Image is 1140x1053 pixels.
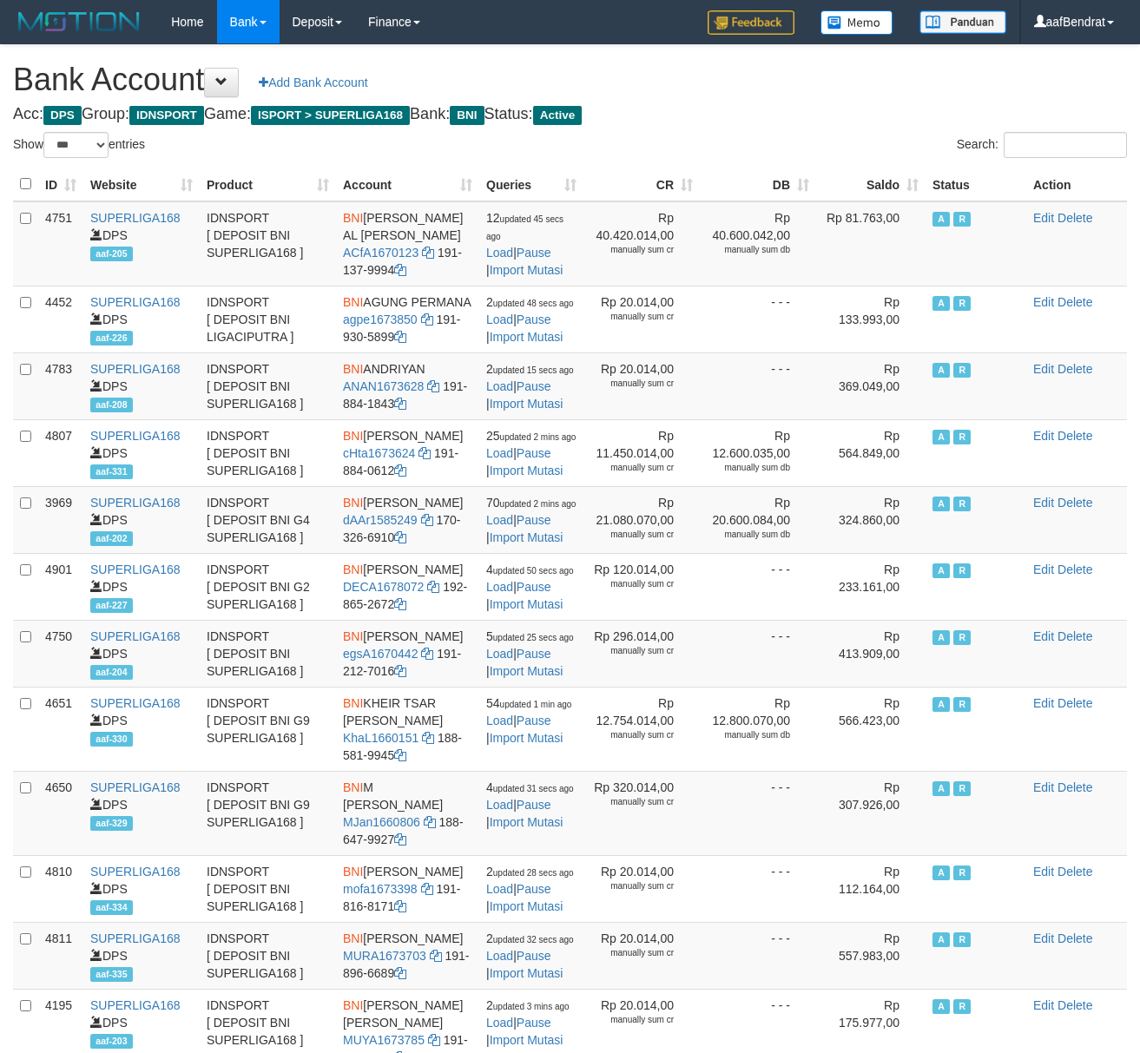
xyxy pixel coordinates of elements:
span: Active [932,630,950,645]
a: Edit [1033,780,1054,794]
td: IDNSPORT [ DEPOSIT BNI G9 SUPERLIGA168 ] [200,687,336,771]
td: IDNSPORT [ DEPOSIT BNI G2 SUPERLIGA168 ] [200,553,336,620]
a: ANAN1673628 [343,379,424,393]
span: 4 [486,780,574,794]
span: updated 1 min ago [500,700,572,709]
div: manually sum cr [590,578,674,590]
div: manually sum cr [590,378,674,390]
a: Delete [1058,496,1092,510]
td: DPS [83,687,200,771]
a: SUPERLIGA168 [90,563,181,576]
td: Rp 12.754.014,00 [583,687,700,771]
th: Website: activate to sort column ascending [83,168,200,201]
span: Running [953,630,971,645]
div: manually sum cr [590,244,674,256]
span: Running [953,430,971,444]
th: CR: activate to sort column ascending [583,168,700,201]
span: | | [486,429,576,477]
th: Queries: activate to sort column ascending [479,168,583,201]
a: Pause [517,647,551,661]
a: SUPERLIGA168 [90,998,181,1012]
span: BNI [343,429,363,443]
a: Copy 1886479927 to clipboard [394,833,406,846]
a: Copy 1911379994 to clipboard [394,263,406,277]
th: Product: activate to sort column ascending [200,168,336,201]
span: aaf-226 [90,331,133,346]
a: Delete [1058,211,1092,225]
span: BNI [343,496,363,510]
a: Copy cHta1673624 to clipboard [418,446,431,460]
div: manually sum db [707,729,790,741]
span: 2 [486,931,574,945]
a: Edit [1033,696,1054,710]
span: aaf-331 [90,464,133,479]
a: Delete [1058,295,1092,309]
td: M [PERSON_NAME] 188-647-9927 [336,771,479,855]
span: aaf-202 [90,531,133,546]
td: IDNSPORT [ DEPOSIT BNI SUPERLIGA168 ] [200,419,336,486]
td: 4651 [38,687,83,771]
td: - - - [700,286,816,352]
a: Delete [1058,429,1092,443]
label: Show entries [13,132,145,158]
a: Load [486,714,513,727]
span: aaf-208 [90,398,133,412]
td: Rp 20.014,00 [583,286,700,352]
h4: Acc: Group: Game: Bank: Status: [13,106,1127,123]
span: Active [932,296,950,311]
td: IDNSPORT [ DEPOSIT BNI G4 SUPERLIGA168 ] [200,486,336,553]
td: - - - [700,352,816,419]
a: Edit [1033,211,1054,225]
td: [PERSON_NAME] 192-865-2672 [336,553,479,620]
td: Rp 81.763,00 [816,201,926,286]
span: Running [953,212,971,227]
a: Add Bank Account [247,68,379,97]
span: BNI [343,295,363,309]
a: SUPERLIGA168 [90,429,181,443]
td: - - - [700,553,816,620]
td: Rp 324.860,00 [816,486,926,553]
div: manually sum cr [590,880,674,892]
span: Active [932,563,950,578]
td: 4901 [38,553,83,620]
a: Copy MURA1673703 to clipboard [430,949,442,963]
span: DPS [43,106,82,125]
a: Import Mutasi [490,530,563,544]
td: - - - [700,855,816,922]
a: ACfA1670123 [343,246,418,260]
a: dAAr1585249 [343,513,418,527]
a: Pause [517,949,551,963]
a: Delete [1058,563,1092,576]
span: updated 2 mins ago [500,499,577,509]
td: DPS [83,419,200,486]
a: KhaL1660151 [343,731,418,745]
a: MURA1673703 [343,949,426,963]
span: 70 [486,496,576,510]
a: Copy MJan1660806 to clipboard [424,815,436,829]
a: Pause [517,1016,551,1030]
td: 4750 [38,620,83,687]
a: Delete [1058,629,1092,643]
div: manually sum cr [590,462,674,474]
td: 4807 [38,419,83,486]
td: - - - [700,620,816,687]
a: cHta1673624 [343,446,415,460]
span: 2 [486,295,574,309]
div: manually sum cr [590,729,674,741]
th: Saldo: activate to sort column ascending [816,168,926,201]
a: Copy agpe1673850 to clipboard [421,313,433,326]
a: Load [486,798,513,812]
td: Rp 112.164,00 [816,855,926,922]
a: Copy 1918966689 to clipboard [394,966,406,980]
img: panduan.png [919,10,1006,34]
td: DPS [83,771,200,855]
a: SUPERLIGA168 [90,629,181,643]
td: ANDRIYAN 191-884-1843 [336,352,479,419]
a: Delete [1058,696,1092,710]
span: BNI [343,865,363,879]
a: egsA1670442 [343,647,418,661]
img: Button%20Memo.svg [820,10,893,35]
a: Copy 1928652672 to clipboard [394,597,406,611]
a: Copy ANAN1673628 to clipboard [427,379,439,393]
a: Copy mofa1673398 to clipboard [421,882,433,896]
